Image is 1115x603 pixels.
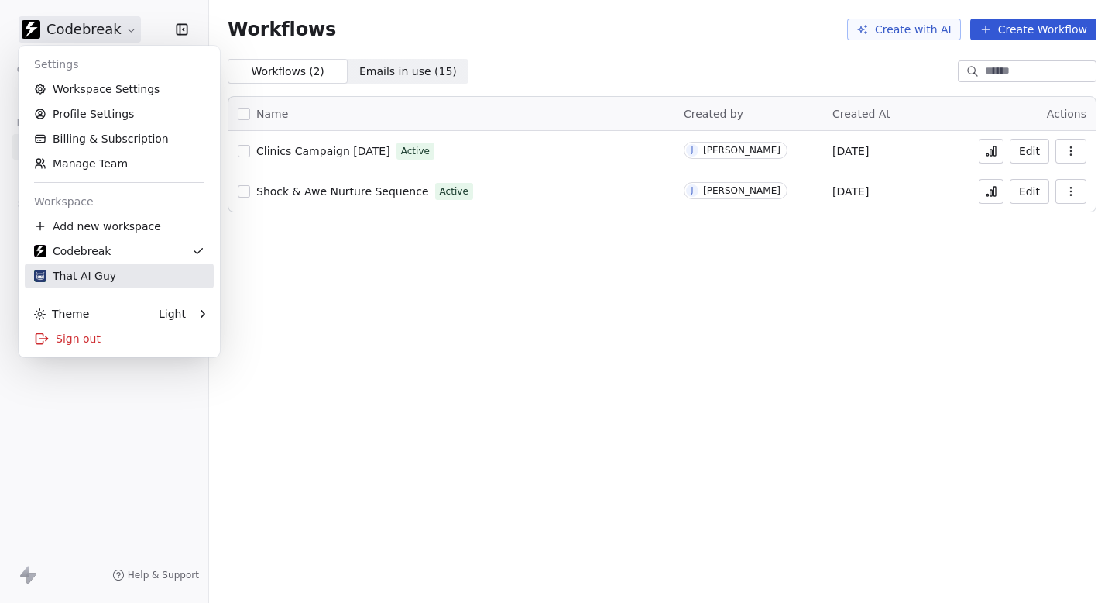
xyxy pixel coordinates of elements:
img: ThatAIGuy_Icon_WhiteonBlue.webp [34,270,46,282]
div: Theme [34,306,89,322]
div: Sign out [25,326,214,351]
a: Manage Team [25,151,214,176]
img: Codebreak_Favicon.png [34,245,46,257]
a: Billing & Subscription [25,126,214,151]
div: Settings [25,52,214,77]
a: Profile Settings [25,102,214,126]
div: Workspace [25,189,214,214]
a: Workspace Settings [25,77,214,102]
div: Light [159,306,186,322]
div: Codebreak [34,243,111,259]
div: Add new workspace [25,214,214,239]
div: That AI Guy [34,268,116,284]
